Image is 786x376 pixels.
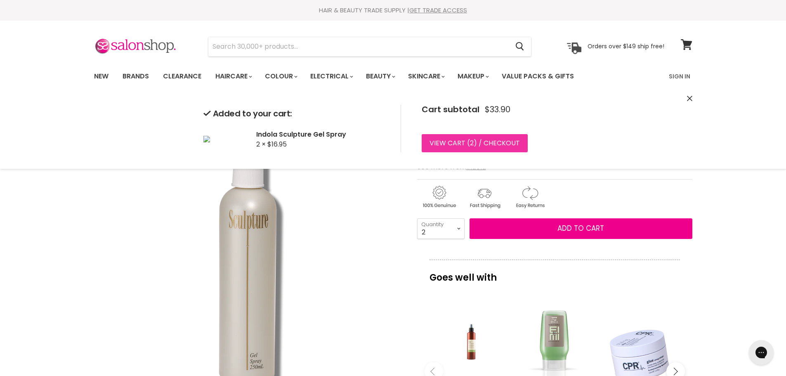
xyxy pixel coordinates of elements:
a: Colour [259,68,302,85]
p: Goes well with [430,260,680,287]
a: Value Packs & Gifts [496,68,580,85]
span: $33.90 [485,105,510,114]
img: shipping.gif [463,184,506,210]
button: Add to cart [470,218,692,239]
iframe: Gorgias live chat messenger [745,337,778,368]
p: Orders over $149 ship free! [588,43,664,50]
img: Indola Sculpture Gel Spray [203,136,210,142]
img: genuine.gif [417,184,461,210]
a: Electrical [304,68,358,85]
a: View cart (2) / Checkout [422,134,528,152]
a: GET TRADE ACCESS [409,6,467,14]
a: Sign In [664,68,695,85]
span: Add to cart [557,223,604,233]
a: Beauty [360,68,400,85]
button: Close [687,95,692,103]
h2: Added to your cart: [203,109,387,118]
a: Clearance [157,68,208,85]
a: Makeup [451,68,494,85]
span: Cart subtotal [422,104,479,115]
img: returns.gif [508,184,552,210]
a: Haircare [209,68,257,85]
select: Quantity [417,218,465,239]
a: New [88,68,115,85]
button: Search [509,37,531,56]
form: Product [208,37,531,57]
input: Search [208,37,509,56]
span: $16.95 [267,140,287,149]
span: 2 × [256,140,266,149]
a: Skincare [402,68,450,85]
div: HAIR & BEAUTY TRADE SUPPLY | [84,6,703,14]
h2: Indola Sculpture Gel Spray [256,130,387,139]
nav: Main [84,64,703,88]
span: 2 [470,138,474,148]
a: Brands [116,68,155,85]
ul: Main menu [88,64,622,88]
